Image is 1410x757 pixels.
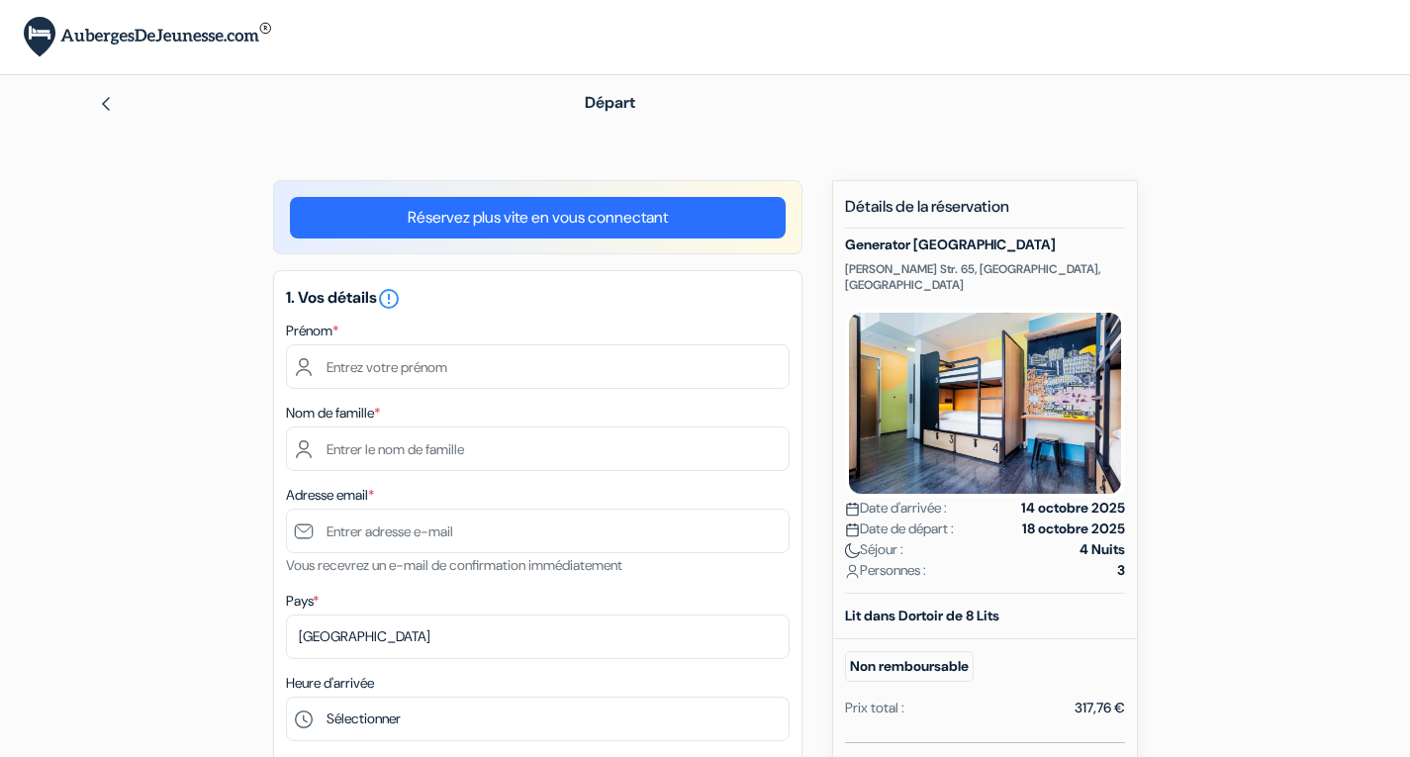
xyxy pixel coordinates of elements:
h5: 1. Vos détails [286,287,790,311]
img: calendar.svg [845,522,860,537]
input: Entrer adresse e-mail [286,509,790,553]
strong: 3 [1117,560,1125,581]
i: error_outline [377,287,401,311]
span: Date d'arrivée : [845,498,947,519]
img: calendar.svg [845,502,860,517]
h5: Generator [GEOGRAPHIC_DATA] [845,237,1125,253]
a: Réservez plus vite en vous connectant [290,197,786,238]
p: [PERSON_NAME] Str. 65, [GEOGRAPHIC_DATA], [GEOGRAPHIC_DATA] [845,261,1125,293]
label: Prénom [286,321,338,341]
strong: 18 octobre 2025 [1022,519,1125,539]
label: Nom de famille [286,403,380,424]
input: Entrez votre prénom [286,344,790,389]
a: error_outline [377,287,401,308]
small: Non remboursable [845,651,974,682]
img: left_arrow.svg [98,96,114,112]
label: Pays [286,591,319,612]
span: Départ [585,92,635,113]
label: Heure d'arrivée [286,673,374,694]
img: moon.svg [845,543,860,558]
label: Adresse email [286,485,374,506]
img: AubergesDeJeunesse.com [24,17,271,57]
div: 317,76 € [1075,698,1125,718]
span: Personnes : [845,560,926,581]
b: Lit dans Dortoir de 8 Lits [845,607,999,624]
small: Vous recevrez un e-mail de confirmation immédiatement [286,556,622,574]
strong: 14 octobre 2025 [1021,498,1125,519]
strong: 4 Nuits [1080,539,1125,560]
img: user_icon.svg [845,564,860,579]
span: Séjour : [845,539,903,560]
h5: Détails de la réservation [845,197,1125,229]
span: Date de départ : [845,519,954,539]
div: Prix total : [845,698,904,718]
input: Entrer le nom de famille [286,426,790,471]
